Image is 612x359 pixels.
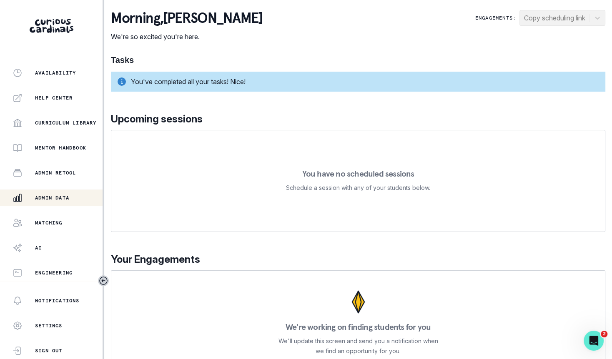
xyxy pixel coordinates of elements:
p: morning , [PERSON_NAME] [111,10,262,27]
p: Admin Retool [35,170,76,176]
p: Schedule a session with any of your students below. [286,183,430,193]
p: Engineering [35,269,73,276]
p: Sign Out [35,347,63,354]
p: Help Center [35,95,73,101]
p: Notifications [35,297,80,304]
p: Mentor Handbook [35,145,86,151]
p: Your Engagements [111,252,605,267]
p: Engagements: [475,15,516,21]
p: Upcoming sessions [111,112,605,127]
iframe: Intercom live chat [584,331,604,351]
p: Admin Data [35,194,69,201]
p: Curriculum Library [35,120,97,126]
p: We're working on finding students for you [286,323,431,331]
span: 2 [601,331,607,337]
p: AI [35,244,42,251]
p: Settings [35,322,63,329]
p: Availability [35,70,76,76]
button: Toggle sidebar [98,275,109,286]
p: You have no scheduled sessions [302,170,414,178]
img: Curious Cardinals Logo [30,19,73,33]
div: You've completed all your tasks! Nice! [111,72,605,92]
p: We'll update this screen and send you a notification when we find an opportunity for you. [278,336,438,356]
p: Matching [35,219,63,226]
p: We're so excited you're here. [111,32,262,42]
h1: Tasks [111,55,605,65]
